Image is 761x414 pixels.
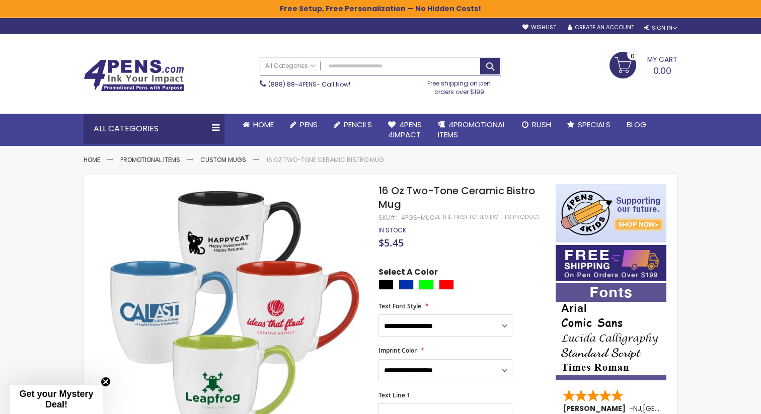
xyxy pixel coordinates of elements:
span: Home [253,119,274,130]
a: (888) 88-4PENS [268,80,317,89]
strong: SKU [378,213,397,222]
div: Blue [399,280,414,290]
div: Availability [378,226,406,234]
a: Home [235,114,282,136]
span: Pencils [344,119,372,130]
a: Pens [282,114,326,136]
span: Rush [532,119,551,130]
span: Imprint Color [378,346,417,355]
div: Red [439,280,454,290]
a: Home [84,155,100,164]
div: All Categories [84,114,224,144]
a: 4Pens4impact [380,114,430,146]
span: $5.45 [378,236,404,250]
button: Close teaser [101,377,111,387]
a: Specials [559,114,619,136]
span: Pens [300,119,318,130]
a: Be the first to review this product [434,213,540,221]
div: Sign In [644,24,677,32]
img: 4Pens Custom Pens and Promotional Products [84,59,184,92]
a: 4PROMOTIONALITEMS [430,114,514,146]
a: Rush [514,114,559,136]
span: 16 Oz Two-Tone Ceramic Bistro Mug [378,184,535,211]
a: Promotional Items [120,155,180,164]
a: Custom Mugs [200,155,246,164]
span: Text Line 1 [378,391,410,399]
a: All Categories [260,57,321,74]
span: All Categories [265,62,316,70]
a: 0.00 0 [610,52,677,77]
span: 0 [631,51,635,61]
span: Select A Color [378,267,438,280]
a: Blog [619,114,654,136]
span: 4Pens 4impact [388,119,422,140]
a: Create an Account [568,24,634,31]
span: Specials [578,119,611,130]
li: 16 Oz Two-Tone Ceramic Bistro Mug [266,156,384,164]
span: Get your Mystery Deal! [19,389,93,409]
span: 0.00 [653,64,671,77]
div: Black [378,280,394,290]
span: - Call Now! [268,80,350,89]
img: 4pens 4 kids [556,184,666,242]
a: Pencils [326,114,380,136]
img: font-personalization-examples [556,283,666,380]
div: Free shipping on pen orders over $199 [417,75,502,96]
div: Get your Mystery Deal!Close teaser [10,385,103,414]
a: Wishlist [522,24,556,31]
div: Lime Green [419,280,434,290]
span: 4PROMOTIONAL ITEMS [438,119,506,140]
img: Free shipping on orders over $199 [556,245,666,281]
div: 4PGS-MUO [401,214,434,222]
span: In stock [378,226,406,234]
span: Blog [627,119,646,130]
span: Text Font Style [378,302,421,310]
